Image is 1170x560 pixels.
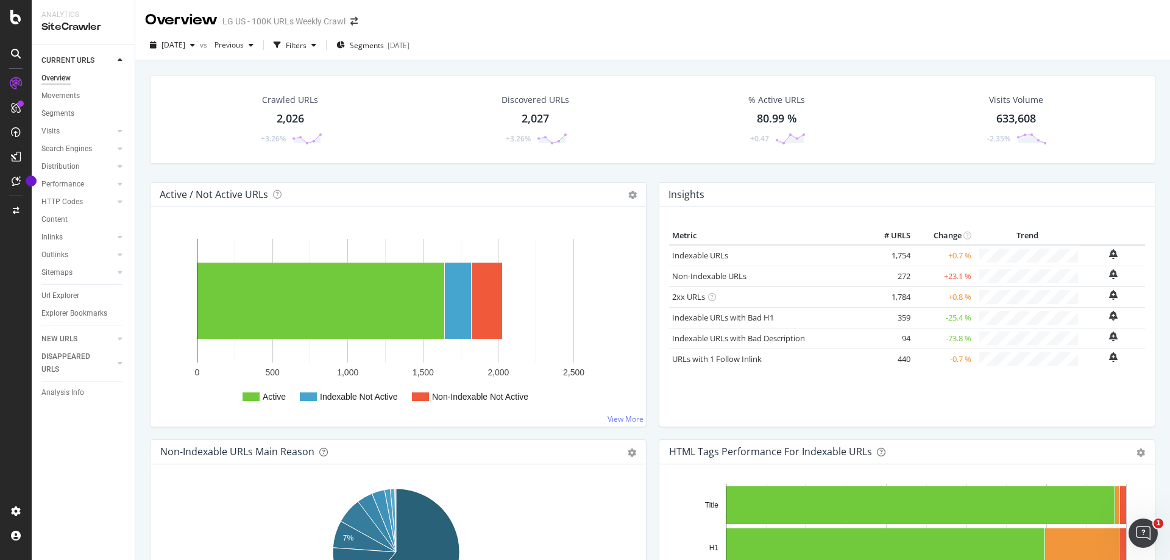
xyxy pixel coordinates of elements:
th: Trend [974,227,1081,245]
td: +0.7 % [913,245,974,266]
div: Segments [41,107,74,120]
td: 1,754 [865,245,913,266]
span: vs [200,40,210,50]
td: 1,784 [865,286,913,307]
div: A chart. [160,227,632,417]
div: gear [1136,448,1145,457]
div: bell-plus [1109,331,1118,341]
div: DISAPPEARED URLS [41,350,103,376]
div: % Active URLs [748,94,805,106]
div: Discovered URLs [502,94,569,106]
text: Indexable Not Active [320,392,398,402]
div: 633,608 [996,111,1036,127]
div: SiteCrawler [41,20,125,34]
th: # URLS [865,227,913,245]
h4: Insights [668,186,704,203]
div: Explorer Bookmarks [41,307,107,320]
div: 2,027 [522,111,549,127]
text: 7% [343,534,354,542]
div: HTTP Codes [41,196,83,208]
a: CURRENT URLS [41,54,114,67]
a: Analysis Info [41,386,126,399]
text: Active [263,392,286,402]
text: 1,000 [337,367,358,377]
div: arrow-right-arrow-left [350,17,358,26]
div: bell-plus [1109,269,1118,279]
span: 1 [1154,519,1163,528]
a: View More [608,414,643,424]
text: Title [705,501,719,509]
button: Filters [269,35,321,55]
text: H1 [709,544,719,552]
a: Sitemaps [41,266,114,279]
a: Movements [41,90,126,102]
div: bell-plus [1109,249,1118,259]
div: NEW URLS [41,333,77,346]
button: [DATE] [145,35,200,55]
div: Search Engines [41,143,92,155]
iframe: Intercom live chat [1129,519,1158,548]
a: Outlinks [41,249,114,261]
div: Url Explorer [41,289,79,302]
div: Visits [41,125,60,138]
div: +3.26% [506,133,531,144]
td: -73.8 % [913,328,974,349]
th: Metric [669,227,865,245]
button: Segments[DATE] [331,35,414,55]
div: bell-plus [1109,352,1118,362]
a: URLs with 1 Follow Inlink [672,353,762,364]
div: +3.26% [261,133,286,144]
i: Options [628,191,637,199]
div: Overview [145,10,218,30]
div: bell-plus [1109,290,1118,300]
td: 272 [865,266,913,286]
span: Segments [350,40,384,51]
span: 2025 Aug. 10th [161,40,185,50]
a: Search Engines [41,143,114,155]
div: Performance [41,178,84,191]
div: Movements [41,90,80,102]
div: Inlinks [41,231,63,244]
a: Overview [41,72,126,85]
a: Inlinks [41,231,114,244]
td: -0.7 % [913,349,974,369]
div: Analysis Info [41,386,84,399]
div: Overview [41,72,71,85]
td: 94 [865,328,913,349]
a: Indexable URLs with Bad H1 [672,312,774,323]
a: 2xx URLs [672,291,705,302]
text: 0 [195,367,200,377]
div: HTML Tags Performance for Indexable URLs [669,445,872,458]
a: HTTP Codes [41,196,114,208]
text: 1,500 [413,367,434,377]
div: gear [628,448,636,457]
div: bell-plus [1109,311,1118,321]
a: Performance [41,178,114,191]
div: Non-Indexable URLs Main Reason [160,445,314,458]
text: Non-Indexable Not Active [432,392,528,402]
a: Segments [41,107,126,120]
td: 359 [865,307,913,328]
div: Tooltip anchor [26,175,37,186]
text: 2,000 [487,367,509,377]
div: Filters [286,40,307,51]
td: 440 [865,349,913,369]
a: NEW URLS [41,333,114,346]
span: Previous [210,40,244,50]
div: CURRENT URLS [41,54,94,67]
div: LG US - 100K URLs Weekly Crawl [222,15,346,27]
a: Indexable URLs with Bad Description [672,333,805,344]
button: Previous [210,35,258,55]
div: 2,026 [277,111,304,127]
a: Visits [41,125,114,138]
div: Crawled URLs [262,94,318,106]
text: 500 [265,367,280,377]
div: -2.35% [987,133,1010,144]
div: +0.47 [750,133,769,144]
div: 80.99 % [757,111,797,127]
a: Distribution [41,160,114,173]
a: Non-Indexable URLs [672,271,746,282]
div: Analytics [41,10,125,20]
a: Indexable URLs [672,250,728,261]
a: DISAPPEARED URLS [41,350,114,376]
